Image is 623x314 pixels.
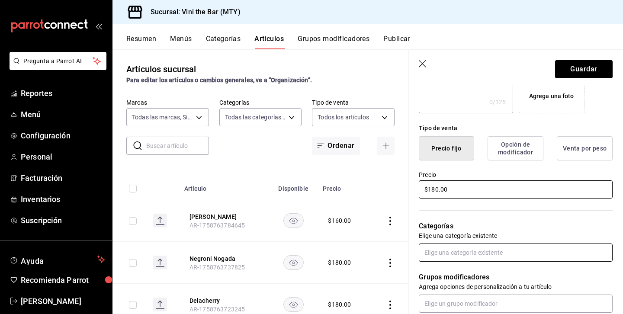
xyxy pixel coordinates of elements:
[298,35,369,49] button: Grupos modificadores
[529,92,574,101] div: Agrega una foto
[488,136,543,160] button: Opción de modificador
[283,255,304,270] button: availability-product
[179,172,269,200] th: Artículo
[189,264,245,271] span: AR-1758763737825
[386,259,395,267] button: actions
[254,35,284,49] button: Artículos
[557,136,613,160] button: Venta por peso
[126,35,623,49] div: navigation tabs
[10,52,106,70] button: Pregunta a Parrot AI
[328,258,351,267] div: $ 180.00
[146,137,209,154] input: Buscar artículo
[189,306,245,313] span: AR-1758763723245
[219,99,302,106] label: Categorías
[419,231,613,240] p: Elige una categoría existente
[189,212,259,221] button: edit-product-location
[21,274,105,286] span: Recomienda Parrot
[21,193,105,205] span: Inventarios
[225,113,286,122] span: Todas las categorías, Sin categoría
[126,63,196,76] div: Artículos sucursal
[21,254,94,265] span: Ayuda
[126,35,156,49] button: Resumen
[132,113,193,122] span: Todas las marcas, Sin marca
[21,130,105,141] span: Configuración
[21,215,105,226] span: Suscripción
[419,272,613,282] p: Grupos modificadores
[419,282,613,291] p: Agrega opciones de personalización a tu artículo
[419,244,613,262] input: Elige una categoría existente
[419,180,613,199] input: $0.00
[312,137,360,155] button: Ordenar
[21,295,105,307] span: [PERSON_NAME]
[318,172,369,200] th: Precio
[489,98,506,106] div: 0 /125
[328,216,351,225] div: $ 160.00
[21,109,105,120] span: Menú
[189,254,259,263] button: edit-product-location
[419,295,613,313] input: Elige un grupo modificador
[23,57,93,66] span: Pregunta a Parrot AI
[269,172,318,200] th: Disponible
[386,217,395,225] button: actions
[386,301,395,309] button: actions
[189,222,245,229] span: AR-1758763784645
[283,297,304,312] button: availability-product
[21,151,105,163] span: Personal
[419,172,613,178] label: Precio
[555,60,613,78] button: Guardar
[419,221,613,231] p: Categorías
[328,300,351,309] div: $ 180.00
[170,35,192,49] button: Menús
[189,296,259,305] button: edit-product-location
[95,22,102,29] button: open_drawer_menu
[206,35,241,49] button: Categorías
[21,172,105,184] span: Facturación
[419,136,474,160] button: Precio fijo
[144,7,241,17] h3: Sucursal: Vini the Bar (MTY)
[21,87,105,99] span: Reportes
[283,213,304,228] button: availability-product
[6,63,106,72] a: Pregunta a Parrot AI
[126,99,209,106] label: Marcas
[419,124,613,133] div: Tipo de venta
[126,77,312,83] strong: Para editar los artículos o cambios generales, ve a “Organización”.
[383,35,410,49] button: Publicar
[318,113,369,122] span: Todos los artículos
[312,99,395,106] label: Tipo de venta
